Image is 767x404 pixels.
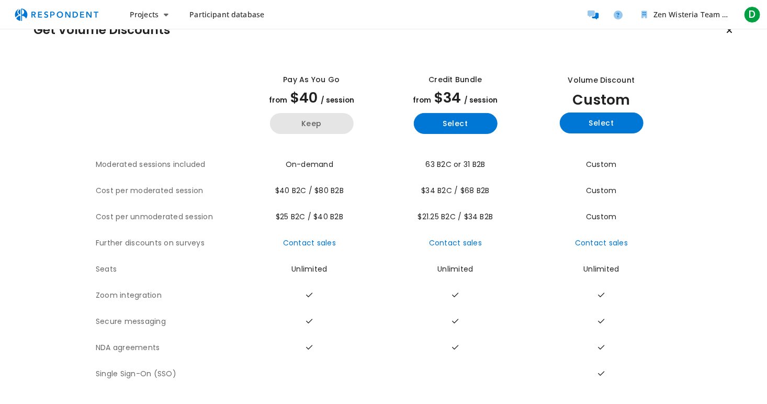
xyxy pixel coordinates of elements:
[586,185,617,196] span: Custom
[413,95,432,105] span: from
[290,88,318,107] span: $40
[421,185,489,196] span: $34 B2C / $68 B2B
[321,95,354,105] span: / session
[573,90,630,109] span: Custom
[426,159,486,170] span: 63 B2C or 31 B2B
[633,5,738,24] button: Zen Wisteria Team
[429,238,482,248] a: Contact sales
[276,211,343,222] span: $25 B2C / $40 B2B
[96,152,240,178] th: Moderated sessions included
[283,238,336,248] a: Contact sales
[189,9,264,19] span: Participant database
[96,309,240,335] th: Secure messaging
[96,361,240,387] th: Single Sign-On (SSO)
[270,113,354,134] button: Keep current yearly payg plan
[568,75,635,86] div: Volume Discount
[719,20,740,41] button: Keep current plan
[418,211,493,222] span: $21.25 B2C / $34 B2B
[414,113,498,134] button: Select yearly basic plan
[465,95,498,105] span: / session
[181,5,273,24] a: Participant database
[96,204,240,230] th: Cost per unmoderated session
[586,159,617,170] span: Custom
[8,5,105,25] img: respondent-logo.png
[283,74,340,85] div: Pay as you go
[96,178,240,204] th: Cost per moderated session
[275,185,344,196] span: $40 B2C / $80 B2B
[33,23,170,38] h1: Get Volume Discounts
[121,5,177,24] button: Projects
[653,9,720,19] span: Zen Wisteria Team
[428,74,482,85] div: Credit Bundle
[96,256,240,283] th: Seats
[560,113,644,133] button: Select yearly custom_static plan
[130,9,159,19] span: Projects
[437,264,473,274] span: Unlimited
[286,159,333,170] span: On-demand
[269,95,287,105] span: from
[96,335,240,361] th: NDA agreements
[435,88,461,107] span: $34
[96,230,240,256] th: Further discounts on surveys
[742,5,763,24] button: D
[608,4,629,25] a: Help and support
[96,283,240,309] th: Zoom integration
[583,4,604,25] a: Message participants
[575,238,628,248] a: Contact sales
[583,264,619,274] span: Unlimited
[744,6,761,23] span: D
[291,264,327,274] span: Unlimited
[586,211,617,222] span: Custom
